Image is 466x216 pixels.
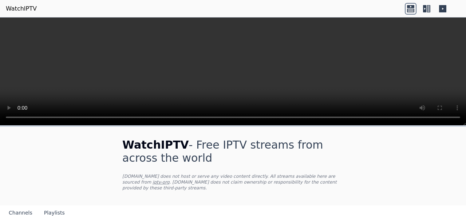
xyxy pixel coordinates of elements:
[122,173,344,191] p: [DOMAIN_NAME] does not host or serve any video content directly. All streams available here are s...
[122,138,189,151] span: WatchIPTV
[6,4,37,13] a: WatchIPTV
[153,180,170,185] a: iptv-org
[122,138,344,165] h1: - Free IPTV streams from across the world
